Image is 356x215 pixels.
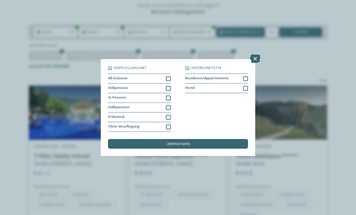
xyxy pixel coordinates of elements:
span: Hotel [185,86,195,90]
span: Halbpension [108,106,129,109]
span: All inclusive [108,77,128,81]
span: Residence/Appartements [185,77,229,81]
span: Frühstück [108,115,125,119]
span: Vollpension [108,86,128,90]
span: Unterkunftstyp [190,66,222,70]
span: Verpflegungsart [113,66,147,70]
span: ¾-Pension [108,96,126,100]
span: übernehmen [166,142,190,146]
span: Ohne Verpflegung [108,125,140,129]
